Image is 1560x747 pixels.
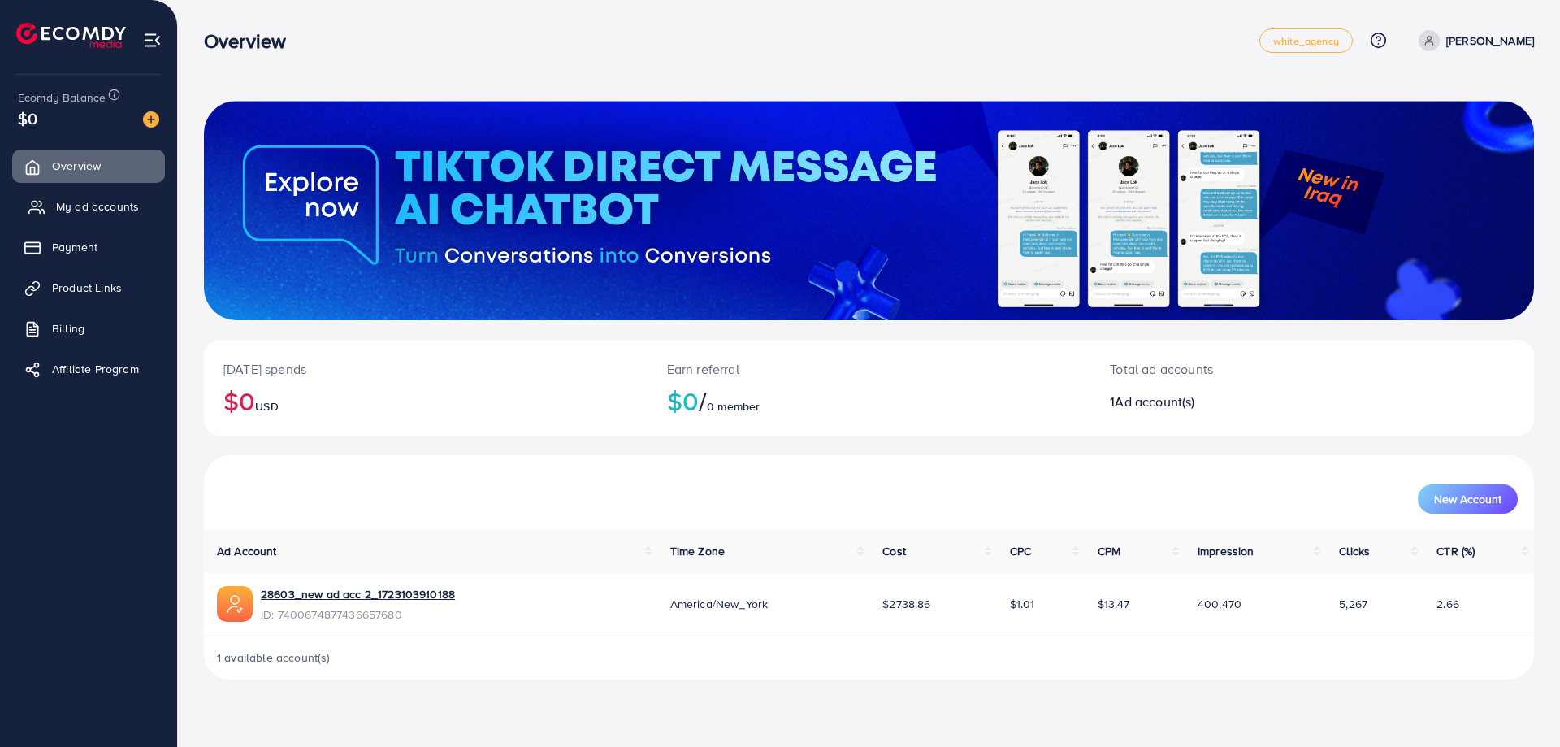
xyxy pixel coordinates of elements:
span: USD [255,398,278,415]
img: menu [143,31,162,50]
span: white_agency [1273,36,1339,46]
span: Payment [52,239,97,255]
span: $2738.86 [882,596,930,612]
span: 2.66 [1436,596,1459,612]
span: Ad Account [217,543,277,559]
span: Time Zone [670,543,725,559]
p: Total ad accounts [1110,359,1403,379]
span: Ad account(s) [1115,393,1194,410]
p: [PERSON_NAME] [1446,31,1534,50]
a: My ad accounts [12,190,165,223]
img: image [143,111,159,128]
span: Overview [52,158,101,174]
span: Clicks [1339,543,1370,559]
a: Product Links [12,271,165,304]
span: $13.47 [1098,596,1130,612]
h2: $0 [667,385,1072,416]
span: Ecomdy Balance [18,89,106,106]
h3: Overview [204,29,299,53]
span: Affiliate Program [52,361,139,377]
span: New Account [1434,493,1501,505]
span: Impression [1198,543,1254,559]
a: Billing [12,312,165,345]
a: 28603_new ad acc 2_1723103910188 [261,586,455,602]
p: Earn referral [667,359,1072,379]
button: New Account [1418,484,1518,514]
span: America/New_York [670,596,769,612]
h2: 1 [1110,394,1403,410]
span: 400,470 [1198,596,1241,612]
span: 5,267 [1339,596,1367,612]
h2: $0 [223,385,628,416]
span: My ad accounts [56,198,139,215]
a: Affiliate Program [12,353,165,385]
span: CTR (%) [1436,543,1475,559]
span: 1 available account(s) [217,649,331,666]
span: Cost [882,543,906,559]
span: Product Links [52,280,122,296]
a: [PERSON_NAME] [1412,30,1534,51]
span: ID: 7400674877436657680 [261,606,455,623]
p: [DATE] spends [223,359,628,379]
span: / [699,382,707,419]
span: $0 [18,106,37,130]
a: Payment [12,231,165,263]
span: 0 member [707,398,760,415]
span: Billing [52,320,84,337]
span: CPC [1010,543,1031,559]
a: Overview [12,150,165,182]
span: CPM [1098,543,1120,559]
img: logo [16,23,126,48]
span: $1.01 [1010,596,1035,612]
img: ic-ads-acc.e4c84228.svg [217,586,253,622]
a: white_agency [1259,28,1353,53]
